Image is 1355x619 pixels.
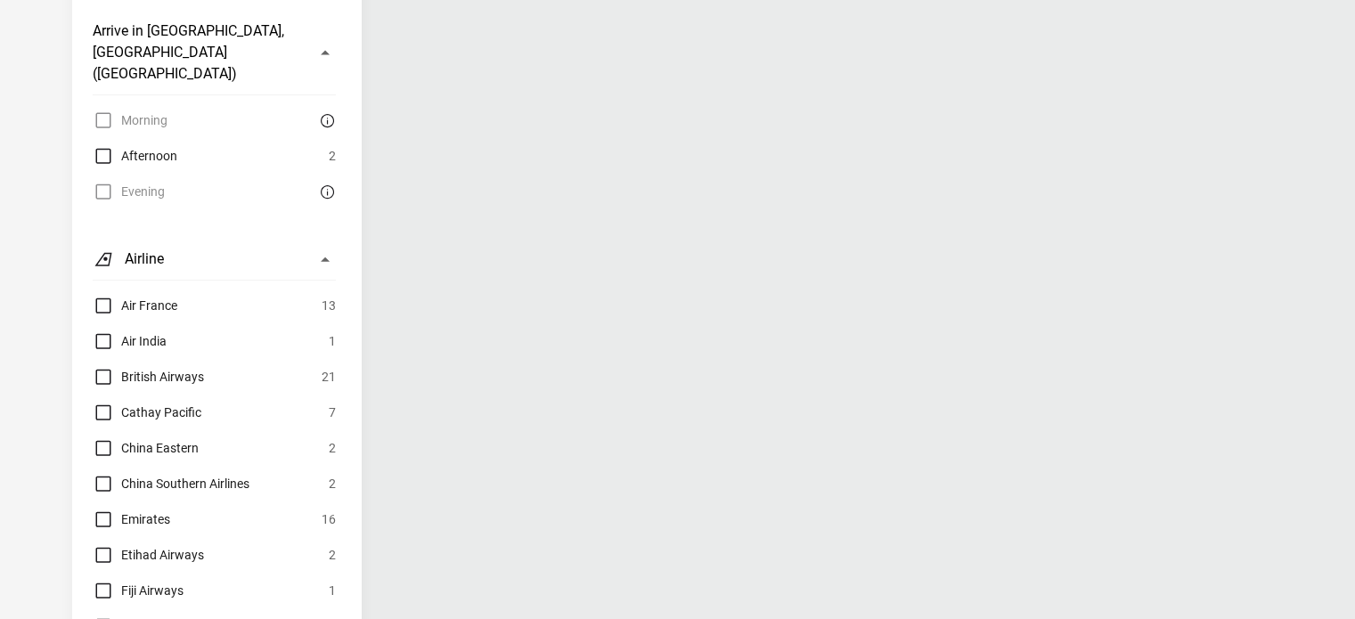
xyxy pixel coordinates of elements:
[329,544,336,566] span: 2
[93,437,199,459] label: China Eastern
[121,330,167,352] span: Air India
[121,437,199,459] span: China Eastern
[93,580,184,601] label: Fiji Airways
[121,544,204,566] span: Etihad Airways
[322,509,336,530] span: 16
[329,402,336,423] span: 7
[93,544,204,566] label: Etihad Airways
[93,473,249,494] label: China Southern Airlines
[314,110,336,131] button: There are currently no flights matching this search criteria. Try removing some search filters.
[121,402,201,423] span: Cathay Pacific
[121,295,177,316] span: Air France
[121,145,177,167] span: Afternoon
[93,238,336,281] button: Airline
[329,580,336,601] span: 1
[93,366,204,387] label: British Airways
[329,437,336,459] span: 2
[121,509,170,530] span: Emirates
[329,473,336,494] span: 2
[329,145,336,167] span: 2
[93,145,177,167] label: Afternoon
[93,10,336,95] button: Arrive in [GEOGRAPHIC_DATA], [GEOGRAPHIC_DATA] ([GEOGRAPHIC_DATA])
[322,295,336,316] span: 13
[121,473,249,494] span: China Southern Airlines
[125,248,164,270] h3: Airline
[93,402,201,423] label: Cathay Pacific
[121,580,184,601] span: Fiji Airways
[121,366,204,387] span: British Airways
[93,20,304,85] h3: Arrive in [GEOGRAPHIC_DATA], [GEOGRAPHIC_DATA] ([GEOGRAPHIC_DATA])
[314,181,336,202] button: There are currently no flights matching this search criteria. Try removing some search filters.
[329,330,336,352] span: 1
[322,366,336,387] span: 21
[93,295,177,316] label: Air France
[93,330,167,352] label: Air India
[93,509,170,530] label: Emirates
